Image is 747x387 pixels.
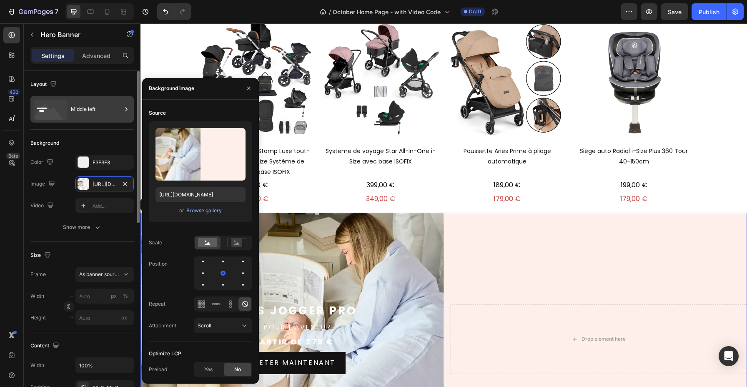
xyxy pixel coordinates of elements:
div: Attachment [149,322,176,329]
div: Undo/Redo [157,3,191,20]
div: 450 [8,89,20,95]
div: Background [30,139,59,147]
div: Layout [30,79,58,90]
div: Width [30,362,44,369]
span: Draft [469,8,481,15]
button: Save [661,3,688,20]
s: 399,00 € [226,157,254,166]
div: Add... [93,202,132,210]
button: Scroll [194,318,252,333]
div: Size [30,250,53,261]
img: preview-image [155,128,246,181]
span: or [179,206,184,216]
button: Browse gallery [186,206,222,215]
iframe: Design area [140,23,747,387]
span: Scroll [198,322,211,329]
div: Open Intercom Messenger [719,346,739,366]
div: px [111,292,117,300]
p: Prêt pour l'aventure [1,300,296,308]
div: Video [30,200,55,211]
p: 179,00 € [434,170,553,182]
button: As banner source [75,267,134,282]
div: Optimize LCP [149,350,181,357]
h1: Système de voyage Stomp Luxe tout-en-un Premium i-Size Système de voyage avec base ISOFIX [53,122,173,155]
p: Advanced [82,51,110,60]
label: Frame [30,271,46,278]
div: Position [149,260,168,268]
div: Repeat [149,300,165,308]
div: Beta [6,153,20,159]
div: Preload [149,366,167,373]
p: 179,00 € [308,170,426,182]
input: px [75,310,134,325]
p: Hero Banner [40,30,111,40]
input: px% [75,289,134,304]
span: No [234,366,241,373]
div: [URL][DOMAIN_NAME] [93,181,117,188]
label: Width [30,292,44,300]
span: ACHETER MAINTENANT [102,334,195,344]
p: 349,00 € [181,170,299,182]
p: 7 [55,7,58,17]
button: Show more [30,220,134,235]
input: https://example.com/image.jpg [155,187,246,202]
div: Scale [149,239,162,246]
div: Color [30,157,55,168]
span: As banner source [79,271,120,278]
div: Hero Banner [10,178,44,185]
s: 189,00 € [353,157,380,166]
h1: Poussette Aries Prime à pliage automatique [307,122,427,144]
span: Yes [204,366,213,373]
h1: Système de voyage Star All-In-One i-Size avec base ISOFIX [180,122,300,144]
button: 7 [3,3,62,20]
a: ACHETER MAINTENANT [92,329,205,351]
div: Background image [149,85,194,92]
h1: Siège auto Radial i-Size Plus 360 Tour 40-150cm [434,122,554,144]
button: px [120,291,130,301]
div: % [123,292,128,300]
button: % [109,291,119,301]
p: A partir de 279 € [1,314,296,323]
div: F3F3F3 [93,159,132,166]
span: October Home Page - with Video Code [333,8,441,16]
s: 199,00 € [480,157,507,166]
label: Height [30,314,46,322]
span: / [329,8,331,16]
div: Publish [699,8,719,16]
div: Show more [63,223,102,231]
input: Auto [76,358,133,373]
p: Settings [41,51,65,60]
p: 499,00 € [54,170,173,182]
div: Content [30,340,61,352]
button: Publish [692,3,727,20]
div: Middle left [71,100,122,119]
span: Save [668,8,682,15]
div: Image [30,178,57,190]
span: px [121,314,127,321]
div: Browse gallery [186,207,222,214]
s: 599,00 € [99,157,128,166]
div: Source [149,109,166,117]
div: Drop element here [441,312,485,319]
